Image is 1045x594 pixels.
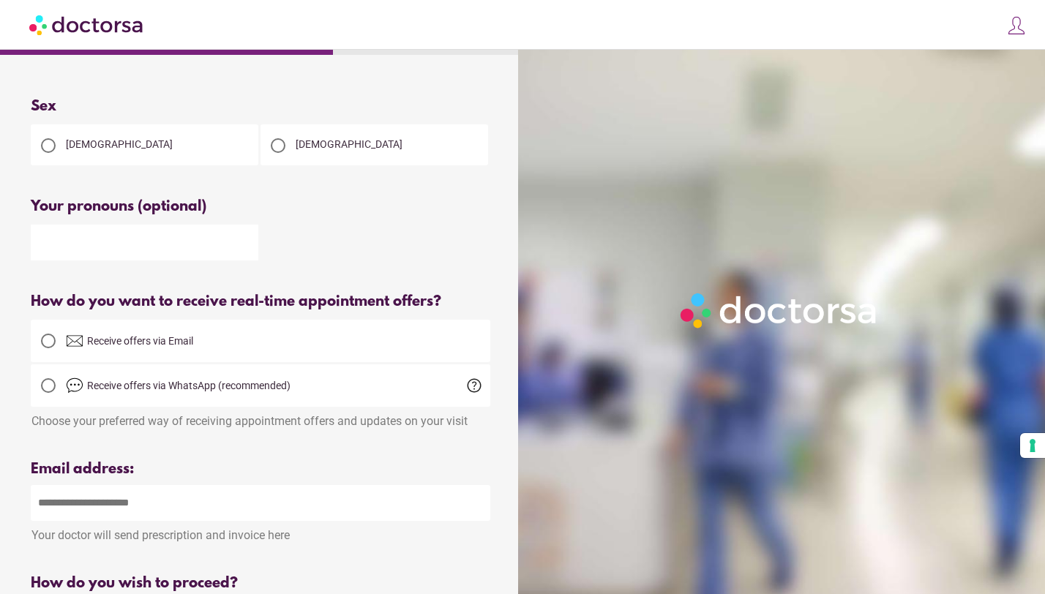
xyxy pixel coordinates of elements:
span: help [465,377,483,394]
div: Choose your preferred way of receiving appointment offers and updates on your visit [31,407,490,428]
span: [DEMOGRAPHIC_DATA] [66,138,173,150]
div: How do you wish to proceed? [31,575,490,592]
img: chat [66,377,83,394]
div: How do you want to receive real-time appointment offers? [31,293,490,310]
div: Email address: [31,461,490,478]
button: Your consent preferences for tracking technologies [1020,433,1045,458]
div: Sex [31,98,490,115]
img: email [66,332,83,350]
img: icons8-customer-100.png [1006,15,1027,36]
span: Receive offers via WhatsApp (recommended) [87,380,291,391]
span: [DEMOGRAPHIC_DATA] [296,138,402,150]
div: Your doctor will send prescription and invoice here [31,521,490,542]
img: Doctorsa.com [29,8,145,41]
div: Your pronouns (optional) [31,198,490,215]
span: Receive offers via Email [87,335,193,347]
img: Logo-Doctorsa-trans-White-partial-flat.png [675,287,884,334]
